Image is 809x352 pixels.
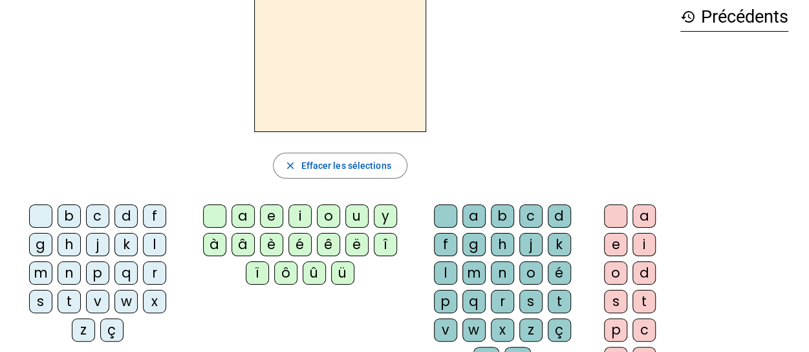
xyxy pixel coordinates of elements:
div: b [491,204,514,228]
div: ï [246,261,269,285]
div: b [58,204,81,228]
div: d [548,204,571,228]
div: s [604,290,627,313]
div: o [519,261,543,285]
mat-icon: history [680,9,696,25]
div: y [374,204,397,228]
div: g [462,233,486,256]
h3: Précédents [680,3,788,32]
div: t [548,290,571,313]
div: k [114,233,138,256]
div: a [632,204,656,228]
div: d [632,261,656,285]
div: l [434,261,457,285]
div: w [114,290,138,313]
div: u [345,204,369,228]
div: o [317,204,340,228]
div: i [632,233,656,256]
div: ç [100,318,124,342]
div: l [143,233,166,256]
div: è [260,233,283,256]
button: Effacer les sélections [273,153,407,179]
mat-icon: close [284,160,296,171]
div: j [519,233,543,256]
div: ë [345,233,369,256]
div: p [434,290,457,313]
div: é [288,233,312,256]
div: h [491,233,514,256]
div: k [548,233,571,256]
div: î [374,233,397,256]
div: e [604,233,627,256]
div: r [491,290,514,313]
div: g [29,233,52,256]
div: p [604,318,627,342]
div: f [434,233,457,256]
span: Effacer les sélections [301,158,391,173]
div: x [143,290,166,313]
div: v [434,318,457,342]
div: û [303,261,326,285]
div: à [203,233,226,256]
div: n [58,261,81,285]
div: a [232,204,255,228]
div: s [29,290,52,313]
div: s [519,290,543,313]
div: q [114,261,138,285]
div: m [29,261,52,285]
div: v [86,290,109,313]
div: t [632,290,656,313]
div: a [462,204,486,228]
div: w [462,318,486,342]
div: c [519,204,543,228]
div: h [58,233,81,256]
div: q [462,290,486,313]
div: z [72,318,95,342]
div: z [519,318,543,342]
div: n [491,261,514,285]
div: f [143,204,166,228]
div: d [114,204,138,228]
div: e [260,204,283,228]
div: ü [331,261,354,285]
div: t [58,290,81,313]
div: é [548,261,571,285]
div: x [491,318,514,342]
div: j [86,233,109,256]
div: m [462,261,486,285]
div: c [632,318,656,342]
div: r [143,261,166,285]
div: â [232,233,255,256]
div: ê [317,233,340,256]
div: i [288,204,312,228]
div: ç [548,318,571,342]
div: p [86,261,109,285]
div: c [86,204,109,228]
div: ô [274,261,297,285]
div: o [604,261,627,285]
